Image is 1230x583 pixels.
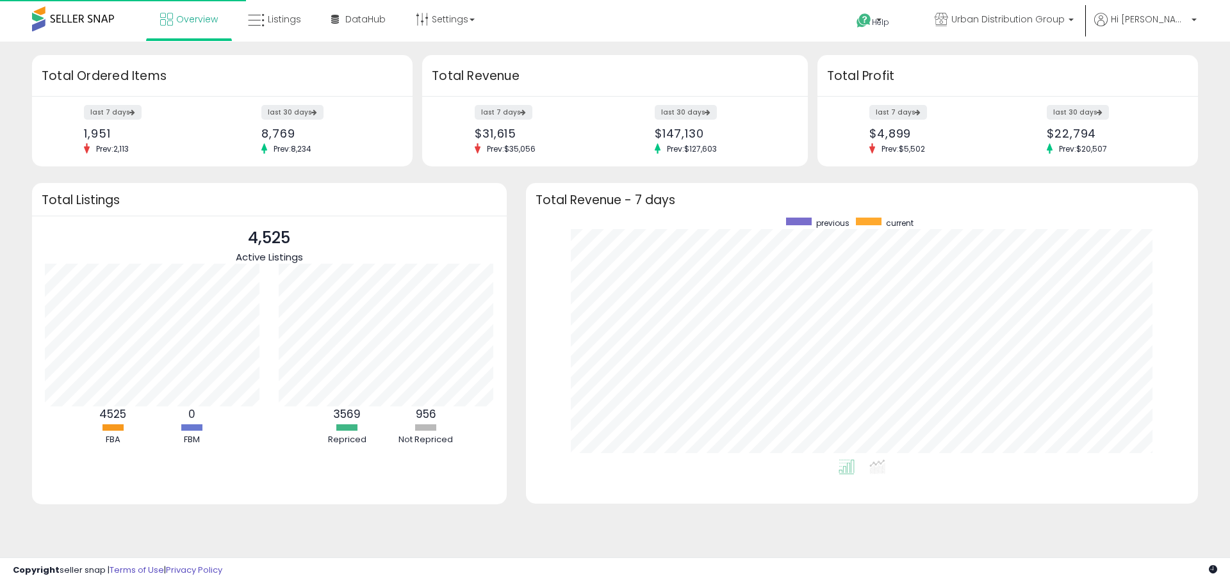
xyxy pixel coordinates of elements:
span: Prev: 2,113 [90,143,135,154]
div: Repriced [309,434,386,446]
span: Prev: $5,502 [875,143,931,154]
span: Overview [176,13,218,26]
h3: Total Profit [827,67,1188,85]
strong: Copyright [13,564,60,576]
div: Not Repriced [388,434,464,446]
label: last 7 days [84,105,142,120]
span: Prev: $20,507 [1053,143,1113,154]
a: Privacy Policy [166,564,222,576]
b: 3569 [333,406,361,422]
label: last 30 days [655,105,717,120]
i: Get Help [856,13,872,29]
span: Help [872,17,889,28]
label: last 30 days [1047,105,1109,120]
span: current [886,218,914,228]
span: Prev: $127,603 [660,143,723,154]
label: last 7 days [475,105,532,120]
span: Prev: 8,234 [267,143,318,154]
h3: Total Ordered Items [42,67,403,85]
b: 0 [188,406,195,422]
span: Active Listings [236,250,303,264]
div: 8,769 [261,127,390,140]
span: Hi [PERSON_NAME] [1111,13,1188,26]
a: Help [846,3,914,42]
h3: Total Listings [42,195,497,205]
div: $31,615 [475,127,605,140]
h3: Total Revenue - 7 days [536,195,1188,205]
p: 4,525 [236,226,303,250]
div: FBM [153,434,230,446]
div: $4,899 [869,127,998,140]
span: previous [816,218,849,228]
span: DataHub [345,13,386,26]
b: 4525 [99,406,126,422]
span: Prev: $35,056 [480,143,542,154]
span: Urban Distribution Group [951,13,1065,26]
span: Listings [268,13,301,26]
a: Hi [PERSON_NAME] [1094,13,1197,42]
a: Terms of Use [110,564,164,576]
div: $22,794 [1047,127,1176,140]
div: FBA [74,434,151,446]
div: seller snap | | [13,564,222,577]
label: last 30 days [261,105,324,120]
div: 1,951 [84,127,213,140]
h3: Total Revenue [432,67,798,85]
label: last 7 days [869,105,927,120]
div: $147,130 [655,127,785,140]
b: 956 [416,406,436,422]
